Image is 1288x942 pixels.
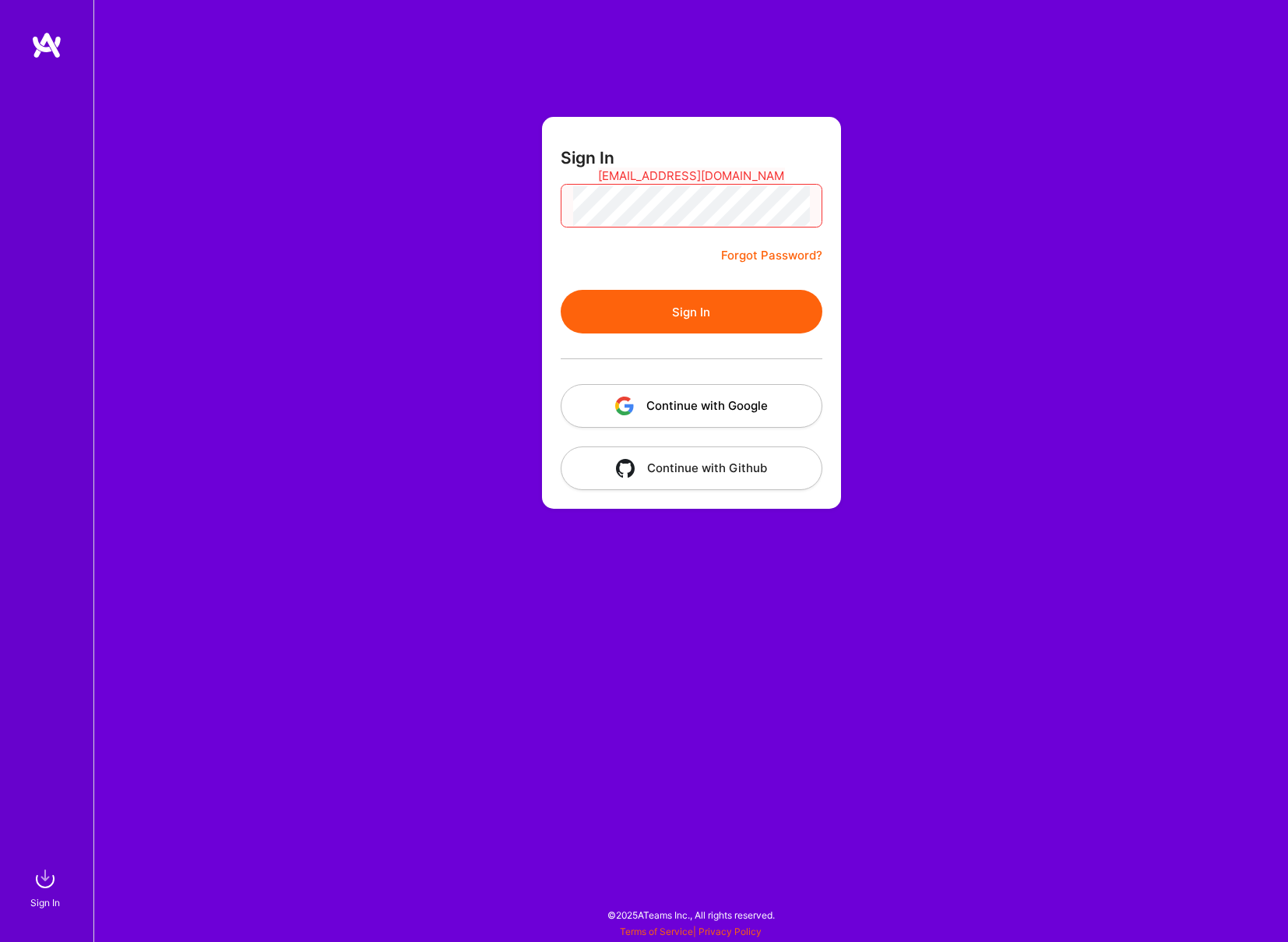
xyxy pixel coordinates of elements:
[561,148,614,168] h3: Sign In
[30,863,61,894] img: sign in
[598,156,785,196] input: Email...
[31,31,62,59] img: logo
[93,895,1288,934] div: © 2025 ATeams Inc., All rights reserved.
[620,926,693,937] a: Terms of Service
[561,290,822,333] button: Sign In
[615,397,634,415] img: icon
[33,863,61,911] a: sign inSign In
[620,926,762,937] span: |
[699,926,762,937] a: Privacy Policy
[616,459,635,478] img: icon
[561,384,822,428] button: Continue with Google
[721,246,822,265] a: Forgot Password?
[561,446,822,490] button: Continue with Github
[30,894,60,911] div: Sign In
